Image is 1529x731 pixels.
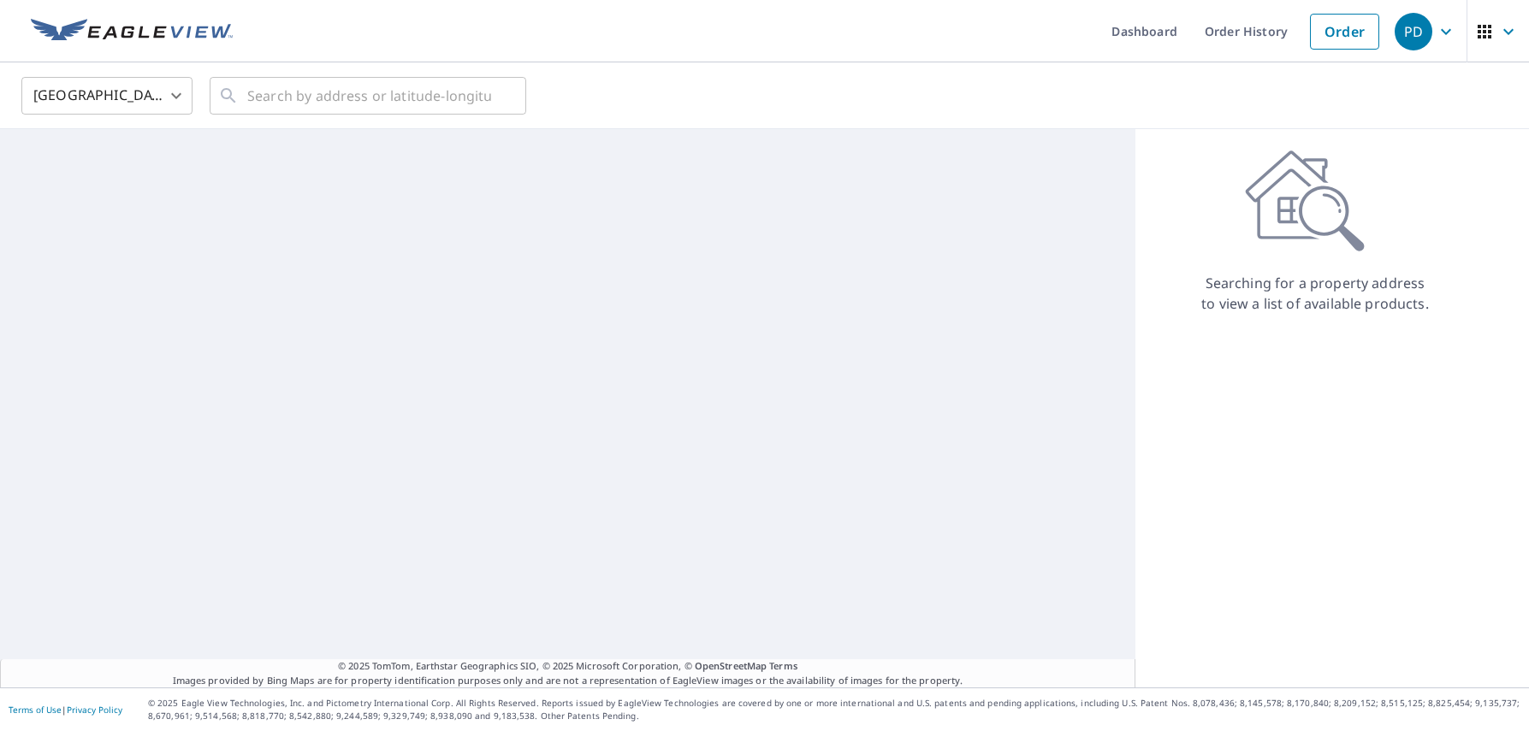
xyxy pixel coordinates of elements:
[1395,13,1432,50] div: PD
[9,704,122,715] p: |
[9,704,62,716] a: Terms of Use
[769,659,797,672] a: Terms
[31,19,233,44] img: EV Logo
[247,72,491,120] input: Search by address or latitude-longitude
[67,704,122,716] a: Privacy Policy
[1200,273,1430,314] p: Searching for a property address to view a list of available products.
[1310,14,1379,50] a: Order
[338,659,797,674] span: © 2025 TomTom, Earthstar Geographics SIO, © 2025 Microsoft Corporation, ©
[148,697,1520,722] p: © 2025 Eagle View Technologies, Inc. and Pictometry International Corp. All Rights Reserved. Repo...
[21,72,193,120] div: [GEOGRAPHIC_DATA]
[695,659,767,672] a: OpenStreetMap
